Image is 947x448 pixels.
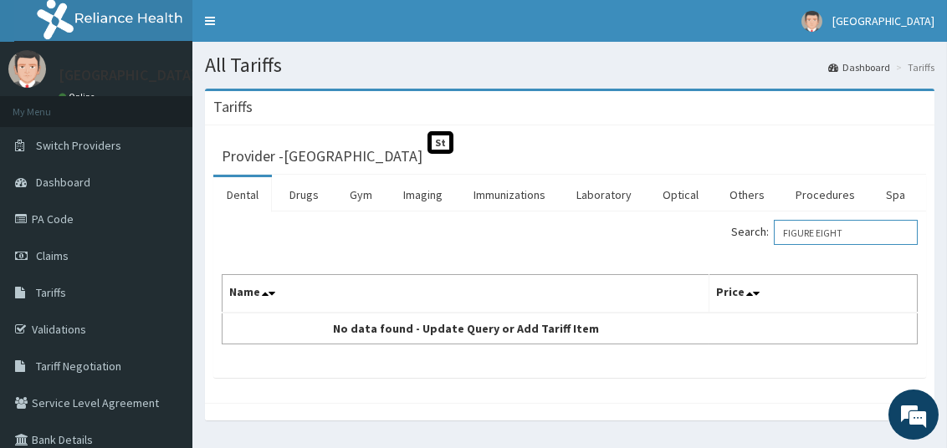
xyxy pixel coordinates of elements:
a: Laboratory [563,177,645,212]
div: Chat with us now [87,94,281,115]
h3: Provider - [GEOGRAPHIC_DATA] [222,149,422,164]
a: Others [716,177,778,212]
label: Search: [731,220,918,245]
span: Claims [36,248,69,263]
a: Optical [649,177,712,212]
input: Search: [774,220,918,245]
span: Tariff Negotiation [36,359,121,374]
p: [GEOGRAPHIC_DATA] [59,68,197,83]
span: Tariffs [36,285,66,300]
li: Tariffs [892,60,934,74]
span: Dashboard [36,175,90,190]
a: Procedures [782,177,868,212]
span: St [427,131,453,154]
a: Spa [873,177,919,212]
h3: Tariffs [213,99,253,115]
img: User Image [8,50,46,88]
a: Gym [336,177,386,212]
img: User Image [801,11,822,32]
textarea: Type your message and hit 'Enter' [8,283,319,342]
th: Price [709,275,917,313]
h1: All Tariffs [205,54,934,76]
a: Imaging [390,177,456,212]
a: Online [59,91,99,103]
span: [GEOGRAPHIC_DATA] [832,13,934,28]
a: Dental [213,177,272,212]
span: We're online! [97,124,231,293]
a: Drugs [276,177,332,212]
div: Minimize live chat window [274,8,315,48]
th: Name [223,275,709,313]
a: Immunizations [460,177,559,212]
img: d_794563401_company_1708531726252_794563401 [31,84,68,125]
span: Switch Providers [36,138,121,153]
a: Dashboard [828,60,890,74]
td: No data found - Update Query or Add Tariff Item [223,313,709,344]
